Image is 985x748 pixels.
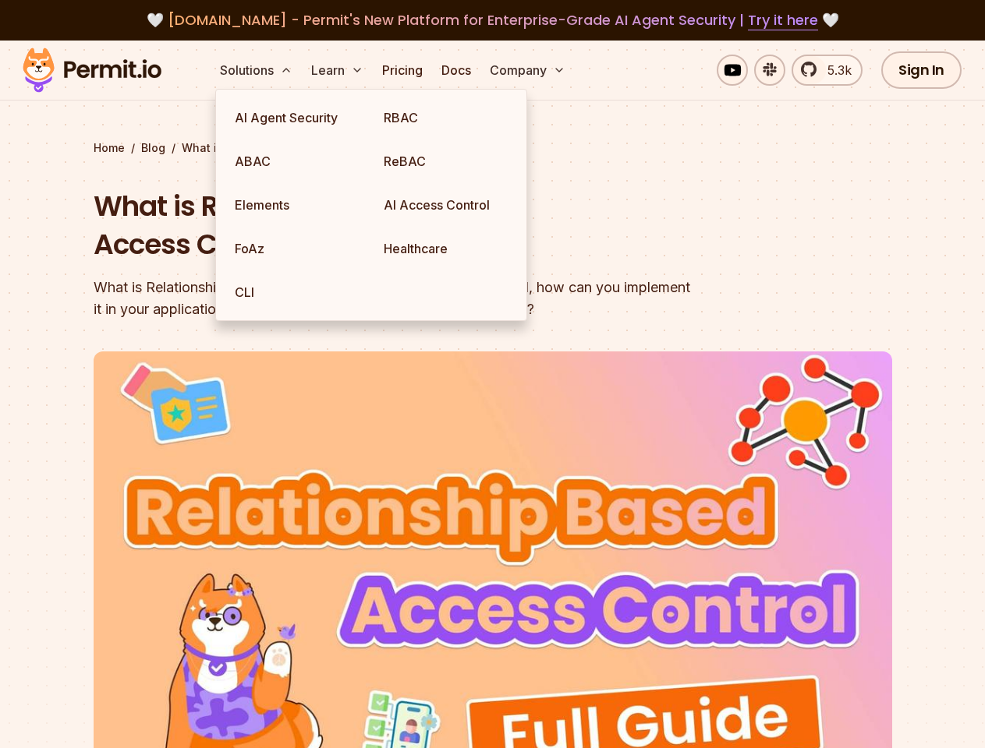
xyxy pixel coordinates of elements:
div: / / [94,140,892,156]
img: Permit logo [16,44,168,97]
a: 5.3k [792,55,863,86]
a: Blog [141,140,165,156]
a: FoAz [222,227,371,270]
a: Try it here [748,10,818,30]
a: AI Agent Security [222,96,371,139]
a: ABAC [222,139,371,183]
button: Learn [305,55,370,86]
button: Solutions [214,55,299,86]
a: ReBAC [371,139,520,183]
h1: What is Relationship-Based Access Control (ReBAC)? [94,187,693,264]
button: Company [484,55,572,86]
a: Docs [435,55,477,86]
a: Healthcare [371,227,520,270]
a: AI Access Control [371,183,520,227]
div: What is Relationship Based Access Control, when should it be used, how can you implement it in yo... [94,277,693,320]
a: Elements [222,183,371,227]
span: 5.3k [818,61,852,79]
span: [DOMAIN_NAME] - Permit's New Platform for Enterprise-Grade AI Agent Security | [168,10,818,30]
a: RBAC [371,96,520,139]
div: 🤍 🤍 [37,9,948,31]
a: Home [94,140,125,156]
a: Pricing [376,55,429,86]
a: CLI [222,270,371,314]
a: Sign In [881,51,962,89]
